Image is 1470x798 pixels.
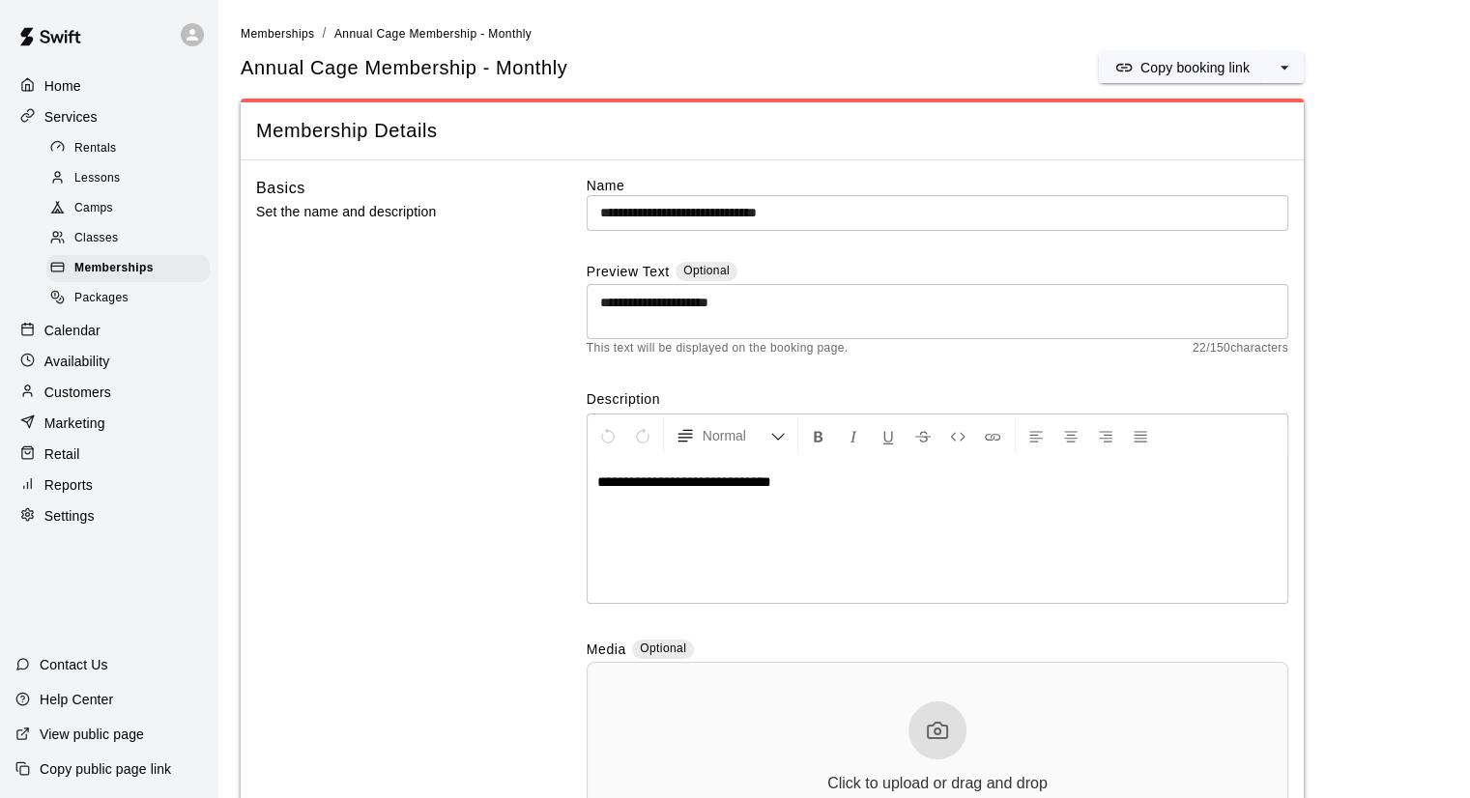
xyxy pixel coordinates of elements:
[591,418,624,453] button: Undo
[256,176,305,201] h6: Basics
[587,389,1288,409] label: Description
[44,444,80,464] p: Retail
[15,409,202,438] a: Marketing
[46,224,217,254] a: Classes
[587,339,849,358] span: This text will be displayed on the booking page.
[15,378,202,407] a: Customers
[587,262,670,284] label: Preview Text
[46,255,210,282] div: Memberships
[44,352,110,371] p: Availability
[40,655,108,674] p: Contact Us
[802,418,835,453] button: Format Bold
[587,640,626,662] label: Media
[241,23,1447,44] nav: breadcrumb
[241,27,314,41] span: Memberships
[907,418,939,453] button: Format Strikethrough
[1140,58,1250,77] p: Copy booking link
[683,264,730,277] span: Optional
[1099,52,1304,83] div: split button
[44,413,105,433] p: Marketing
[15,316,202,345] a: Calendar
[46,133,217,163] a: Rentals
[46,165,210,192] div: Lessons
[1265,52,1304,83] button: select merge strategy
[256,118,1288,144] span: Membership Details
[46,284,217,314] a: Packages
[1099,52,1265,83] button: Copy booking link
[703,426,770,445] span: Normal
[46,254,217,284] a: Memberships
[827,775,1048,792] div: Click to upload or drag and drop
[44,107,98,127] p: Services
[46,135,210,162] div: Rentals
[1193,339,1288,358] span: 22 / 150 characters
[40,759,171,779] p: Copy public page link
[640,641,686,655] span: Optional
[941,418,974,453] button: Insert Code
[74,289,129,308] span: Packages
[15,501,202,530] a: Settings
[44,76,81,96] p: Home
[976,418,1009,453] button: Insert Link
[46,195,210,222] div: Camps
[256,200,525,224] p: Set the name and description
[15,440,202,469] a: Retail
[15,347,202,376] a: Availability
[46,163,217,193] a: Lessons
[15,102,202,131] a: Services
[46,285,210,312] div: Packages
[626,418,659,453] button: Redo
[40,725,144,744] p: View public page
[74,229,118,248] span: Classes
[15,71,202,100] a: Home
[46,194,217,224] a: Camps
[46,225,210,252] div: Classes
[872,418,905,453] button: Format Underline
[44,506,95,526] p: Settings
[587,176,1288,195] label: Name
[44,321,101,340] p: Calendar
[74,259,154,278] span: Memberships
[837,418,870,453] button: Format Italics
[40,690,113,709] p: Help Center
[74,199,113,218] span: Camps
[74,169,121,188] span: Lessons
[668,418,793,453] button: Formatting Options
[1124,418,1157,453] button: Justify Align
[1089,418,1122,453] button: Right Align
[322,23,326,43] li: /
[241,55,567,81] span: Annual Cage Membership - Monthly
[44,383,111,402] p: Customers
[241,25,314,41] a: Memberships
[74,139,117,158] span: Rentals
[1020,418,1052,453] button: Left Align
[1054,418,1087,453] button: Center Align
[334,27,532,41] span: Annual Cage Membership - Monthly
[15,470,202,499] a: Reports
[44,475,93,495] p: Reports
